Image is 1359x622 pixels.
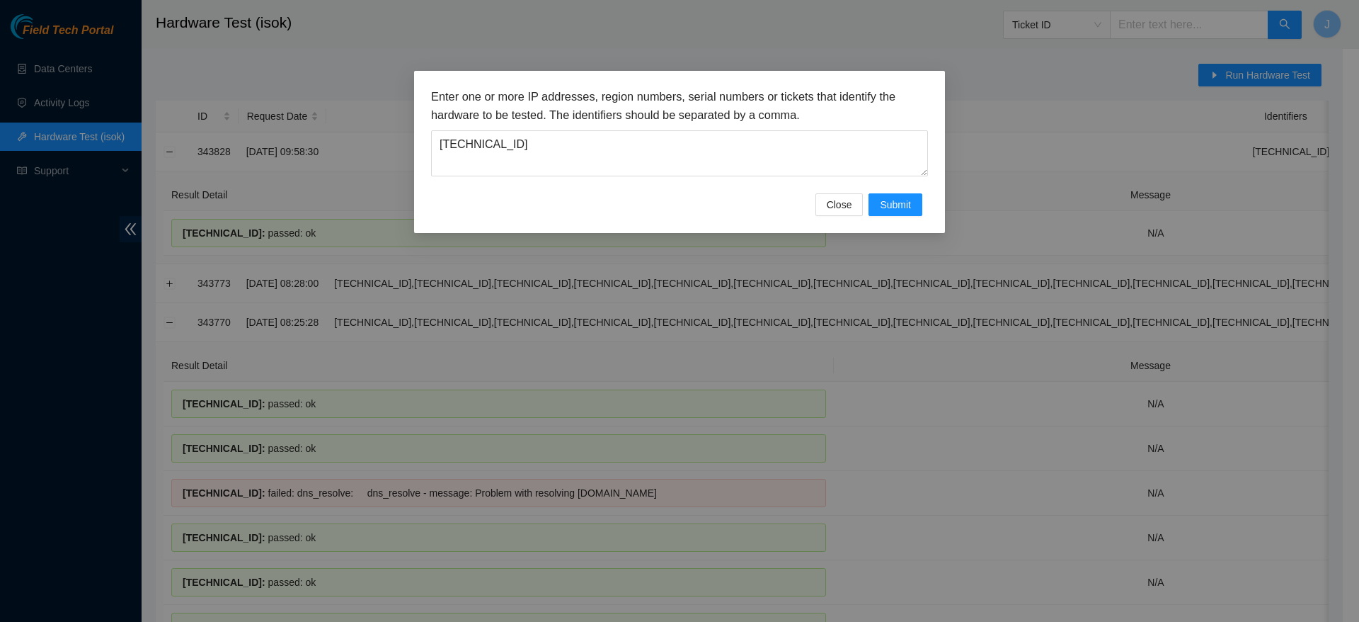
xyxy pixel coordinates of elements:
h3: Enter one or more IP addresses, region numbers, serial numbers or tickets that identify the hardw... [431,88,928,124]
button: Close [815,193,864,216]
span: Close [827,197,852,213]
button: Submit [868,193,922,216]
textarea: [TECHNICAL_ID] [431,130,928,176]
span: Submit [880,197,911,213]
